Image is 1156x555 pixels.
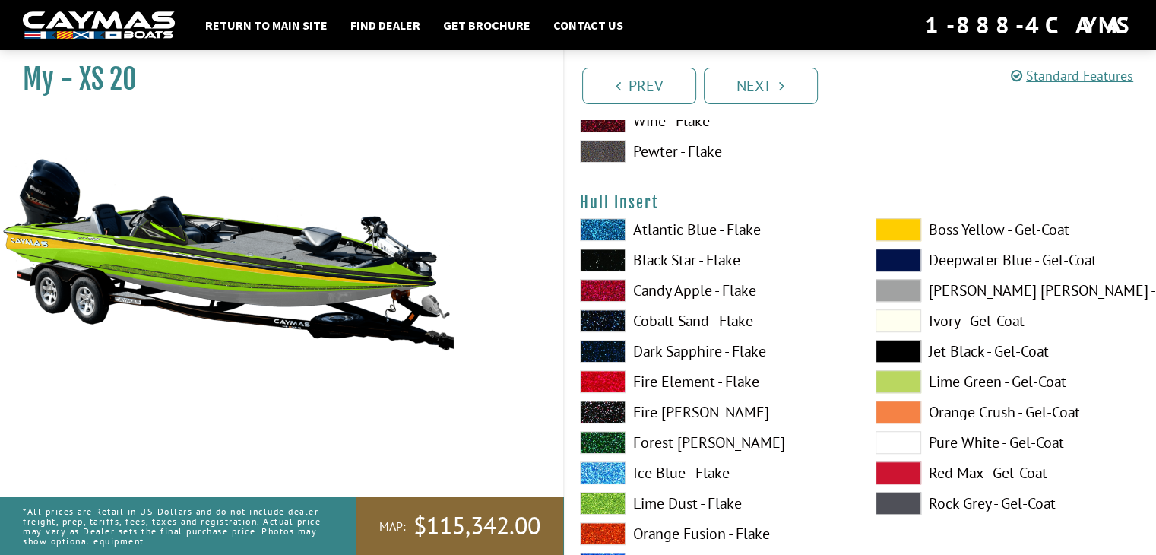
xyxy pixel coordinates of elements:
[876,218,1141,241] label: Boss Yellow - Gel-Coat
[876,249,1141,271] label: Deepwater Blue - Gel-Coat
[876,461,1141,484] label: Red Max - Gel-Coat
[580,431,845,454] label: Forest [PERSON_NAME]
[582,68,696,104] a: Prev
[343,15,428,35] a: Find Dealer
[876,370,1141,393] label: Lime Green - Gel-Coat
[876,279,1141,302] label: [PERSON_NAME] [PERSON_NAME] - Gel-Coat
[580,340,845,363] label: Dark Sapphire - Flake
[876,401,1141,423] label: Orange Crush - Gel-Coat
[580,218,845,241] label: Atlantic Blue - Flake
[23,62,525,97] h1: My - XS 20
[1011,67,1133,84] a: Standard Features
[580,140,845,163] label: Pewter - Flake
[876,431,1141,454] label: Pure White - Gel-Coat
[580,109,845,132] label: Wine - Flake
[876,492,1141,515] label: Rock Grey - Gel-Coat
[413,510,540,542] span: $115,342.00
[356,497,563,555] a: MAP:$115,342.00
[876,340,1141,363] label: Jet Black - Gel-Coat
[925,8,1133,42] div: 1-888-4CAYMAS
[580,401,845,423] label: Fire [PERSON_NAME]
[580,249,845,271] label: Black Star - Flake
[704,68,818,104] a: Next
[580,309,845,332] label: Cobalt Sand - Flake
[580,279,845,302] label: Candy Apple - Flake
[23,11,175,40] img: white-logo-c9c8dbefe5ff5ceceb0f0178aa75bf4bb51f6bca0971e226c86eb53dfe498488.png
[379,519,406,534] span: MAP:
[580,522,845,545] label: Orange Fusion - Flake
[580,461,845,484] label: Ice Blue - Flake
[876,309,1141,332] label: Ivory - Gel-Coat
[580,492,845,515] label: Lime Dust - Flake
[198,15,335,35] a: Return to main site
[580,370,845,393] label: Fire Element - Flake
[435,15,538,35] a: Get Brochure
[23,499,322,554] p: *All prices are Retail in US Dollars and do not include dealer freight, prep, tariffs, fees, taxe...
[546,15,631,35] a: Contact Us
[580,193,1142,212] h4: Hull Insert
